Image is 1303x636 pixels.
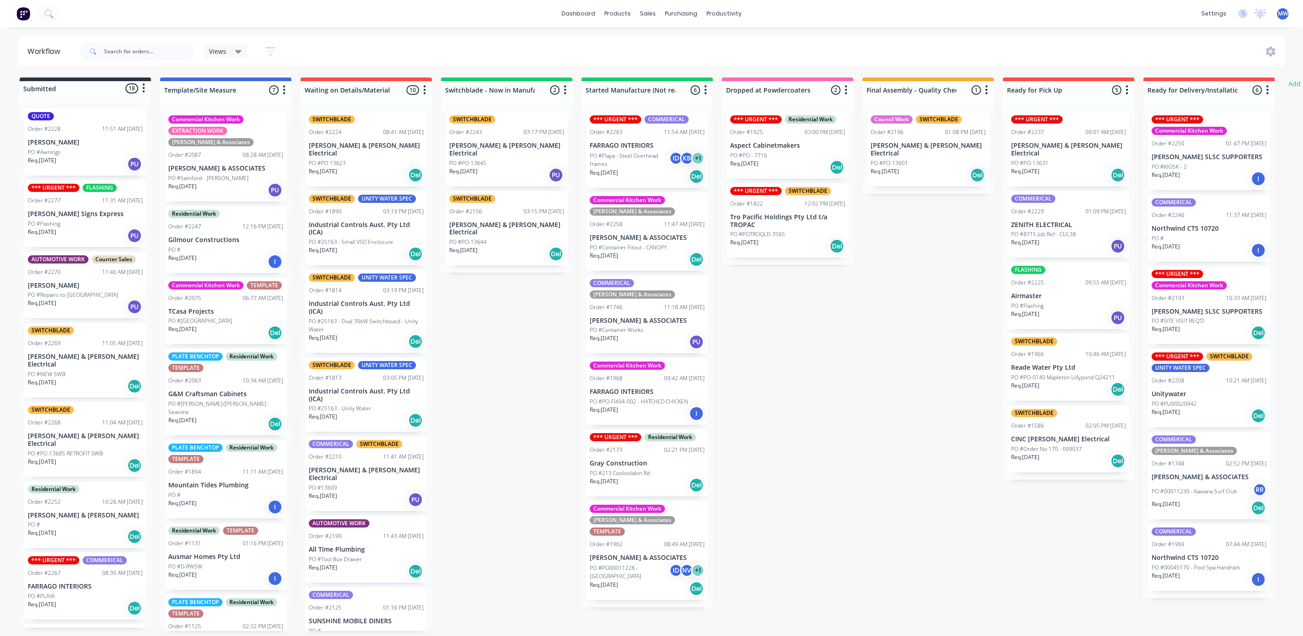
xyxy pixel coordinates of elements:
div: 12:02 PM [DATE] [805,200,845,208]
p: [PERSON_NAME] Signs Express [28,210,143,218]
div: SWITCHBLADEOrder #215603:15 PM [DATE][PERSON_NAME] & [PERSON_NAME] ElectricalPO #PO-13644Req.[DAT... [446,191,568,266]
div: 11:51 AM [DATE] [102,125,143,133]
div: 03:19 PM [DATE] [383,207,424,216]
p: FARRAGO INTERIORS [590,142,705,150]
div: TEMPLATE [247,281,282,290]
div: Order #2225 [1011,279,1044,287]
p: Req. [DATE] [590,406,618,414]
div: Commercial Kitchen Work[PERSON_NAME] & AssociatesOrder #225811:47 AM [DATE][PERSON_NAME] & ASSOCI... [586,192,708,271]
p: FARRAGO INTERIORS [590,388,705,396]
div: Del [689,169,704,184]
div: Order #1814 [309,286,342,295]
div: SWITCHBLADE [309,361,355,369]
div: Del [268,326,282,340]
div: Residential WorkOrder #225210:26 AM [DATE][PERSON_NAME] & [PERSON_NAME]PO #Req.[DATE]Del [24,481,146,548]
p: [PERSON_NAME] & [PERSON_NAME] Electrical [309,466,424,482]
p: [PERSON_NAME] & ASSOCIATES [1152,473,1267,481]
p: Req. [DATE] [730,238,758,247]
p: PO #8715 Job Ref:- CUL38 [1011,230,1076,238]
div: PU [1111,310,1125,325]
div: SWITCHBLADE [449,195,495,203]
div: Order #1748 [1152,460,1184,468]
div: [PERSON_NAME] & Associates [590,207,675,216]
p: CINC [PERSON_NAME] Electrical [1011,435,1126,443]
div: 03:00 PM [DATE] [805,128,845,136]
div: *** URGENT ***Commercial Kitchen WorkOrder #219310:33 AM [DATE][PERSON_NAME] SLSC SUPPORTERSPO #S... [1148,266,1270,345]
div: Commercial Kitchen Work [1152,281,1227,290]
div: Order #1925 [730,128,763,136]
div: 11:11 AM [DATE] [243,468,283,476]
div: Del [830,239,844,253]
p: PO #13609 [309,484,337,492]
div: Residential WorkOrder #224712:16 PM [DATE]Gilmour ConstructionsPO #Req.[DATE]I [165,206,287,273]
p: PO #[GEOGRAPHIC_DATA] [168,317,232,325]
div: PU [127,228,142,243]
div: COMMERICAL[PERSON_NAME] & AssociatesOrder #174611:18 AM [DATE][PERSON_NAME] & ASSOCIATESPO #Conta... [586,275,708,354]
p: Req. [DATE] [730,160,758,168]
div: Order #2247 [168,222,201,231]
div: 11:18 AM [DATE] [664,303,705,311]
div: Commercial Kitchen Work [168,115,244,124]
div: QUOTE [28,112,54,120]
div: Order #2263 [590,128,623,136]
p: Req. [DATE] [309,246,337,254]
p: Req. [DATE] [1011,238,1039,247]
div: *** URGENT ***Residential WorkOrder #192503:00 PM [DATE]Aspect CabinetmakersPO #PO - 7716Req.[DAT... [727,112,849,179]
p: ZENITH ELECTRICAL [1011,221,1126,229]
div: Order #2250 [1152,140,1184,148]
div: 11:47 AM [DATE] [664,220,705,228]
div: Order #1966 [1011,350,1044,358]
p: Req. [DATE] [1011,310,1039,318]
div: Order #2277 [28,196,61,205]
div: AUTOMOTIVE WORKCounter SalesOrder #227011:46 AM [DATE][PERSON_NAME]PO #Repairs to [GEOGRAPHIC_DAT... [24,252,146,319]
div: 02:05 PM [DATE] [1085,422,1126,430]
div: PU [689,335,704,349]
p: Req. [DATE] [309,413,337,421]
p: PO #Repairs to [GEOGRAPHIC_DATA] [28,291,118,299]
div: SWITCHBLADE [309,274,355,282]
p: [PERSON_NAME] & ASSOCIATES [590,234,705,242]
div: 08:28 AM [DATE] [243,151,283,159]
div: Del [408,334,423,349]
p: PO #Flashing [28,220,60,228]
div: Commercial Kitchen Work [590,362,665,370]
p: Req. [DATE] [590,334,618,342]
div: EXTRACTION WORK [168,127,227,135]
div: Del [127,458,142,473]
p: Req. [DATE] [590,252,618,260]
div: Del [689,478,704,492]
div: I [268,254,282,269]
div: Order #1894 [168,468,201,476]
div: FLASHINGOrder #222509:55 AM [DATE]AirmasterPO #FlashingReq.[DATE]PU [1007,262,1130,329]
div: Del [1111,454,1125,468]
div: 01:09 PM [DATE] [1085,207,1126,216]
div: SWITCHBLADE [916,115,962,124]
div: TEMPLATE [168,364,203,372]
div: Commercial Kitchen WorkTEMPLATEOrder #207506:37 AM [DATE]TCasa ProjectsPO #[GEOGRAPHIC_DATA]Req.[... [165,278,287,345]
p: Req. [DATE] [1152,408,1180,416]
div: PU [268,183,282,197]
div: 02:52 PM [DATE] [1226,460,1267,468]
p: Req. [DATE] [28,156,56,165]
div: 11:31 AM [DATE] [102,196,143,205]
p: PO #213 Cooloolabin Rd [590,469,650,477]
p: Req. [DATE] [28,378,56,387]
div: 01:08 PM [DATE] [945,128,986,136]
p: G&M Craftsman Cabinets [168,390,283,398]
div: Del [1111,382,1125,397]
div: COMMERICAL [1152,435,1196,444]
div: TEMPLATE [168,455,203,463]
p: Req. [DATE] [309,334,337,342]
div: Order #2208 [1152,377,1184,385]
p: [PERSON_NAME] [28,139,143,146]
div: RR [1253,483,1267,496]
div: 09:55 AM [DATE] [1085,279,1126,287]
div: Order #2237 [1011,128,1044,136]
div: PLATE BENCHTOP [168,352,223,361]
div: UNITY WATER SPEC [358,274,416,282]
div: Del [830,160,844,175]
div: AUTOMOTIVE WORK [28,255,88,264]
div: 03:05 PM [DATE] [383,374,424,382]
div: COMMERICAL [1011,195,1055,203]
p: PO #25163 - Dual 30kW Switchboard - Unity Water [309,317,424,334]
